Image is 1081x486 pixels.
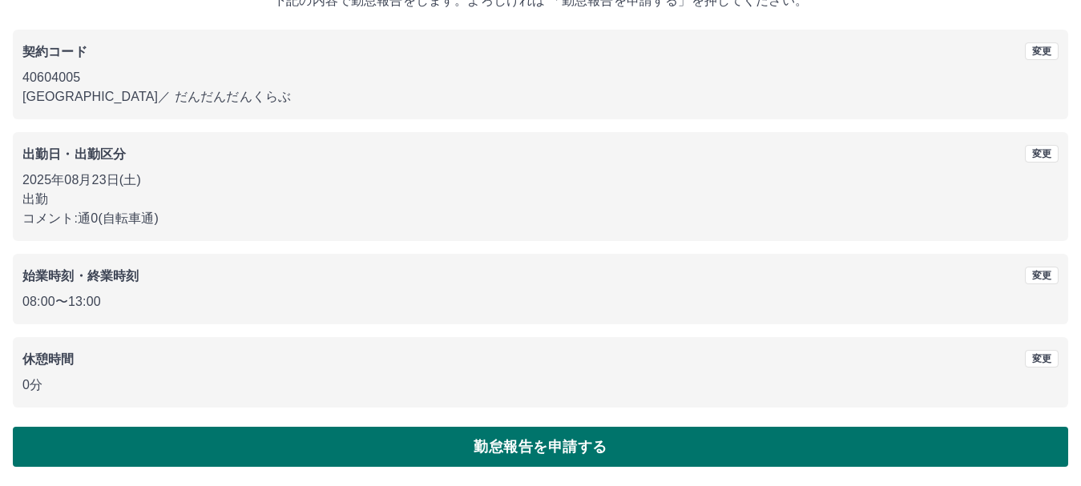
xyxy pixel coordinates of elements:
[22,171,1059,190] p: 2025年08月23日(土)
[22,292,1059,311] p: 08:00 〜 13:00
[22,352,75,366] b: 休憩時間
[1025,350,1059,368] button: 変更
[22,45,87,58] b: 契約コード
[22,190,1059,209] p: 出勤
[22,269,139,283] b: 始業時刻・終業時刻
[22,376,1059,395] p: 0分
[22,147,126,161] b: 出勤日・出勤区分
[22,209,1059,228] p: コメント: 通0(自転車通)
[1025,145,1059,163] button: 変更
[1025,267,1059,284] button: 変更
[22,87,1059,106] p: [GEOGRAPHIC_DATA] ／ だんだんだんくらぶ
[22,68,1059,87] p: 40604005
[13,427,1068,467] button: 勤怠報告を申請する
[1025,42,1059,60] button: 変更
